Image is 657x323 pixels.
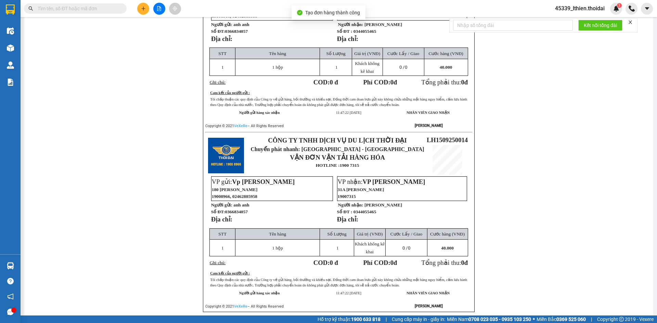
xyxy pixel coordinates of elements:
[353,29,376,34] span: 0344055465
[533,318,535,321] span: ⚪️
[7,27,14,35] img: warehouse-icon
[354,51,380,56] span: Giá trị (VNĐ)
[290,154,385,161] strong: VẬN ĐƠN VẬN TẢI HÀNG HÓA
[337,209,352,214] strong: Số ĐT :
[613,5,619,12] img: icon-new-feature
[327,231,346,237] span: Số Lượng
[10,29,69,54] span: Chuyển phát nhanh: [GEOGRAPHIC_DATA] - [GEOGRAPHIC_DATA]
[210,97,467,107] span: Tôi chấp thuận các quy định của Công ty về gửi hàng, bồi thường và khiếu nại. Đồng thời cam đoan ...
[157,6,162,11] span: file-add
[338,22,363,27] strong: Người nhận:
[297,10,302,15] span: check-circle
[72,46,113,53] span: LH1509250014
[137,3,149,15] button: plus
[550,4,610,13] span: 45339_lthien.thoidai
[169,3,181,15] button: aim
[239,291,280,295] strong: Người gửi hàng xác nhận
[225,209,248,214] span: 0366834057
[440,65,452,70] span: 40.000
[221,245,224,251] span: 1
[272,245,283,251] span: 1 hộp
[269,51,286,56] span: Tên hàng
[591,315,592,323] span: |
[584,22,617,29] span: Kết nối tổng đài
[421,79,468,86] span: Tổng phải thu:
[234,124,247,128] a: VeXeRe
[430,231,465,237] span: Cước hàng (VNĐ)
[427,136,468,144] span: LH1509250014
[211,29,248,34] strong: Số ĐT:
[233,202,249,207] span: anh anh
[351,317,381,322] strong: 1900 633 818
[628,20,633,25] span: close
[212,178,295,185] span: VP gửi:
[390,231,422,237] span: Cước Lấy / Giao
[464,79,468,86] span: đ
[407,291,450,295] strong: NHÂN VIÊN GIAO NHẬN
[269,231,286,237] span: Tên hàng
[141,6,146,11] span: plus
[210,271,250,275] u: Cam kết của người gửi :
[7,293,14,300] span: notification
[234,304,247,309] a: VeXeRe
[316,163,340,168] strong: HOTLINE :
[338,194,356,199] span: 19007315
[7,62,14,69] img: warehouse-icon
[218,231,227,237] span: STT
[441,245,454,251] span: 40.000
[212,187,258,192] span: 180 [PERSON_NAME]
[338,178,425,185] span: VP nhận:
[363,259,397,266] strong: Phí COD: đ
[408,245,410,251] span: 0
[464,259,468,266] span: đ
[421,259,468,266] span: Tổng phải thu:
[337,29,352,34] strong: Số ĐT :
[468,317,531,322] strong: 0708 023 035 - 0935 103 250
[578,20,622,31] button: Kết nối tổng đài
[210,278,467,287] span: Tôi chấp thuận các quy định của Công ty về gửi hàng, bồi thường và khiếu nại. Đồng thời cam đoan ...
[239,111,280,115] strong: Người gửi hàng xác nhận
[392,315,445,323] span: Cung cấp máy in - giấy in:
[618,3,620,8] span: 3
[7,79,14,86] img: solution-icon
[390,79,394,86] span: 0
[233,22,249,27] span: anh anh
[6,4,15,15] img: logo-vxr
[355,61,379,74] span: Khách không kê khai
[330,259,338,266] span: 0 đ
[415,123,443,128] strong: [PERSON_NAME]
[211,209,248,214] strong: Số ĐT:
[210,91,250,95] u: Cam kết của người gửi :
[619,317,624,322] span: copyright
[251,146,424,152] span: Chuyển phát nhanh: [GEOGRAPHIC_DATA] - [GEOGRAPHIC_DATA]
[337,216,358,223] strong: Địa chỉ:
[629,5,635,12] img: phone-icon
[453,20,573,31] input: Nhập số tổng đài
[38,5,118,12] input: Tìm tên, số ĐT hoặc mã đơn
[172,6,177,11] span: aim
[210,260,226,265] span: Ghi chú:
[205,124,284,128] span: Copyright © 2021 – All Rights Reserved
[153,3,165,15] button: file-add
[340,163,359,168] strong: 1900 7315
[407,111,450,115] strong: NHÂN VIÊN GIAO NHẬN
[336,291,361,295] span: 11:47:22 [DATE]
[205,304,284,309] span: Copyright © 2021 – All Rights Reserved
[644,5,650,12] span: caret-down
[390,259,394,266] span: 0
[386,315,387,323] span: |
[364,202,402,207] span: [PERSON_NAME]
[313,259,338,266] strong: COD:
[313,79,338,86] strong: COD:
[355,241,385,254] span: Khách không kê khai
[415,304,443,308] strong: [PERSON_NAME]
[12,5,67,28] strong: CÔNG TY TNHH DỊCH VỤ DU LỊCH THỜI ĐẠI
[221,65,224,70] span: 1
[461,79,464,86] span: 0
[211,35,232,42] strong: Địa chỉ:
[212,13,257,18] span: 19008966, 02462885958
[387,51,419,56] span: Cước Lấy / Giao
[211,22,232,27] strong: Người gửi:
[7,278,14,284] span: question-circle
[336,245,339,251] span: 1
